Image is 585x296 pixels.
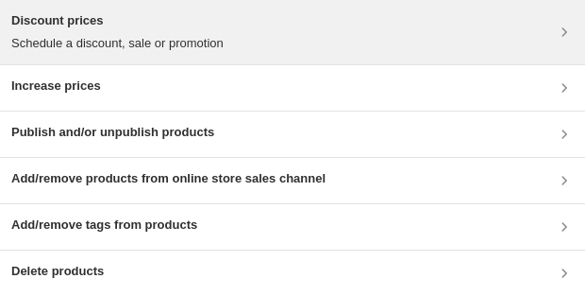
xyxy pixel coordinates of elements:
[11,262,104,281] h3: Delete products
[11,34,224,53] p: Schedule a discount, sale or promotion
[11,11,224,30] h3: Discount prices
[11,169,326,188] h3: Add/remove products from online store sales channel
[11,123,214,142] h3: Publish and/or unpublish products
[11,216,197,235] h3: Add/remove tags from products
[11,77,101,96] h3: Increase prices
